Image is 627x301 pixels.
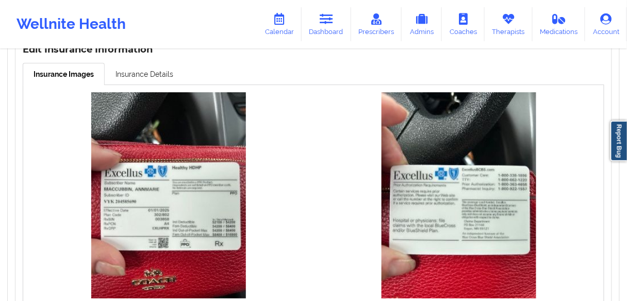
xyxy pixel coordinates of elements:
[257,7,302,41] a: Calendar
[533,7,586,41] a: Medications
[23,63,105,85] a: Insurance Images
[302,7,351,41] a: Dashboard
[91,92,246,298] img: Avatar
[351,7,402,41] a: Prescribers
[442,7,485,41] a: Coaches
[610,121,627,161] a: Report Bug
[585,7,627,41] a: Account
[105,63,184,85] a: Insurance Details
[382,92,536,298] img: Avatar
[485,7,533,41] a: Therapists
[23,44,604,56] h3: Edit Insurance Information
[402,7,442,41] a: Admins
